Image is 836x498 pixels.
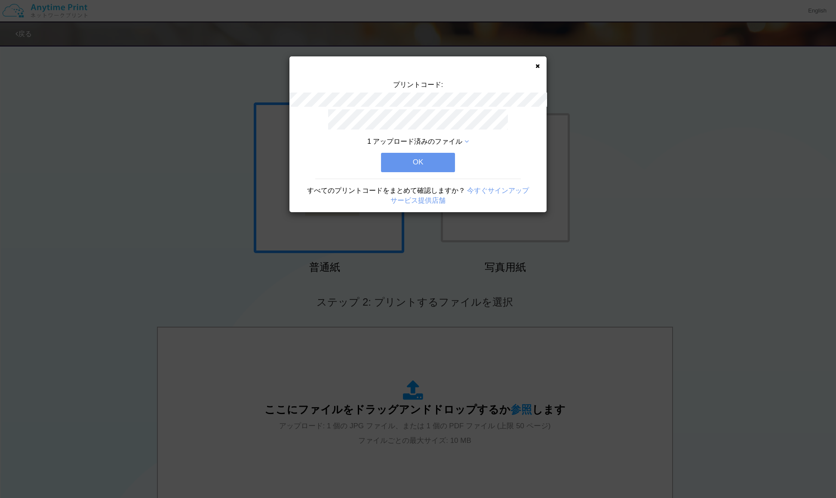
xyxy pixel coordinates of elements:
[307,187,465,194] span: すべてのプリントコードをまとめて確認しますか？
[390,197,446,204] a: サービス提供店舗
[367,138,462,145] span: 1 アップロード済みのファイル
[467,187,529,194] a: 今すぐサインアップ
[381,153,455,172] button: OK
[393,81,443,88] span: プリントコード:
